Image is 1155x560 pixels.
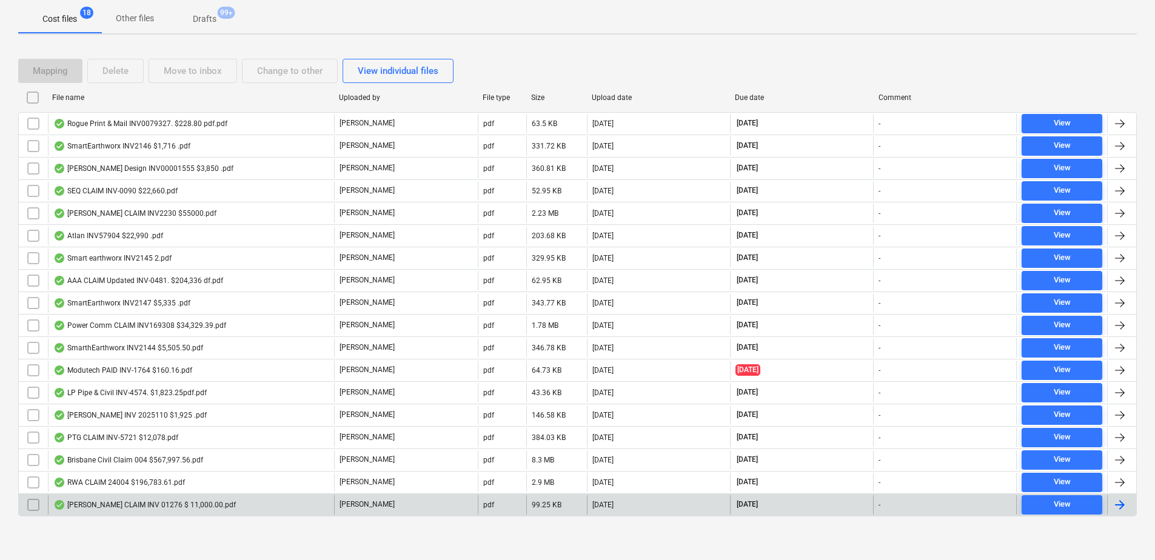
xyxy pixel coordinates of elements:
div: pdf [483,456,494,464]
div: pdf [483,433,494,442]
div: 8.3 MB [532,456,554,464]
p: [PERSON_NAME] [340,185,395,196]
div: SmartEarthworx INV2146 $1,716 .pdf [53,141,190,151]
div: View [1054,184,1071,198]
div: 43.36 KB [532,388,561,397]
div: View [1054,206,1071,220]
div: Uploaded by [339,93,473,102]
div: pdf [483,276,494,285]
div: File type [483,93,521,102]
div: SmarthEarthworx INV2144 $5,505.50.pdf [53,343,203,353]
div: pdf [483,209,494,218]
div: 52.95 KB [532,187,561,195]
div: - [879,433,880,442]
div: - [879,388,880,397]
div: View [1054,116,1071,130]
div: SEQ CLAIM INV-0090 $22,660.pdf [53,186,178,196]
div: View [1054,228,1071,242]
div: pdf [483,142,494,150]
div: pdf [483,501,494,509]
div: [DATE] [592,433,614,442]
div: [DATE] [592,209,614,218]
p: [PERSON_NAME] [340,163,395,173]
div: 63.5 KB [532,119,557,128]
div: 99.25 KB [532,501,561,509]
div: OCR finished [53,119,65,128]
div: OCR finished [53,478,65,487]
span: [DATE] [735,410,759,420]
span: [DATE] [735,163,759,173]
span: [DATE] [735,477,759,487]
span: [DATE] [735,342,759,353]
div: RWA CLAIM 24004 $196,783.61.pdf [53,478,185,487]
button: View [1022,361,1102,380]
div: Comment [879,93,1013,102]
div: OCR finished [53,253,65,263]
p: [PERSON_NAME] [340,230,395,241]
p: [PERSON_NAME] [340,342,395,353]
span: [DATE] [735,118,759,128]
div: OCR finished [53,164,65,173]
div: [DATE] [592,119,614,128]
span: [DATE] [735,432,759,442]
span: [DATE] [735,208,759,218]
div: OCR finished [53,455,65,465]
div: OCR finished [53,321,65,330]
button: View [1022,181,1102,201]
div: OCR finished [53,365,65,375]
div: View [1054,498,1071,512]
span: [DATE] [735,320,759,330]
div: View [1054,296,1071,310]
div: - [879,299,880,307]
p: [PERSON_NAME] [340,455,395,465]
div: [DATE] [592,388,614,397]
div: pdf [483,321,494,330]
button: View [1022,226,1102,245]
div: Modutech PAID INV-1764 $160.16.pdf [53,365,192,375]
div: LP Pipe & Civil INV-4574. $1,823.25pdf.pdf [53,388,207,398]
div: [DATE] [592,299,614,307]
div: View [1054,408,1071,422]
div: Smart earthworx INV2145 2.pdf [53,253,172,263]
span: [DATE] [735,141,759,151]
div: View [1054,139,1071,153]
div: OCR finished [53,410,65,420]
span: [DATE] [735,455,759,465]
div: View [1054,273,1071,287]
div: View [1054,430,1071,444]
div: pdf [483,344,494,352]
div: pdf [483,187,494,195]
div: [DATE] [592,276,614,285]
div: - [879,321,880,330]
span: 99+ [218,7,235,19]
span: [DATE] [735,275,759,285]
p: [PERSON_NAME] [340,320,395,330]
div: 1.78 MB [532,321,558,330]
div: - [879,209,880,218]
div: Upload date [592,93,726,102]
div: [PERSON_NAME] Design INV00001555 $3,850 .pdf [53,164,233,173]
div: [DATE] [592,164,614,173]
div: View [1054,475,1071,489]
div: - [879,366,880,375]
button: View [1022,428,1102,447]
div: - [879,456,880,464]
p: [PERSON_NAME] [340,208,395,218]
p: [PERSON_NAME] [340,298,395,308]
div: OCR finished [53,276,65,285]
div: OCR finished [53,231,65,241]
div: Atlan INV57904 $22,990 .pdf [53,231,163,241]
div: pdf [483,478,494,487]
div: View [1054,363,1071,377]
button: View [1022,271,1102,290]
div: 2.9 MB [532,478,554,487]
button: View [1022,338,1102,358]
div: OCR finished [53,186,65,196]
p: [PERSON_NAME] [340,118,395,128]
span: [DATE] [735,499,759,510]
div: - [879,119,880,128]
div: - [879,164,880,173]
div: 346.78 KB [532,344,566,352]
div: pdf [483,388,494,397]
div: OCR finished [53,141,65,151]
